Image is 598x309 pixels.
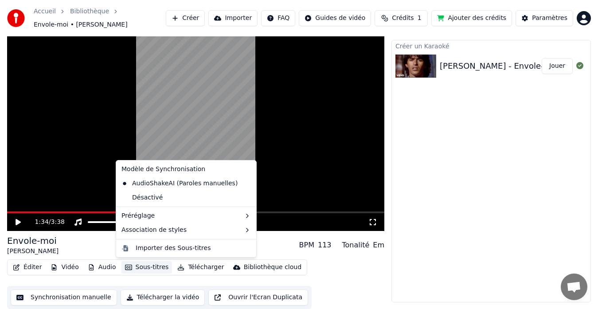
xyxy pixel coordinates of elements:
div: / [35,218,56,227]
button: Audio [84,261,120,274]
img: youka [7,9,25,27]
a: Accueil [34,7,56,16]
div: Association de styles [118,223,254,237]
button: Crédits1 [375,10,428,26]
div: AudioShakeAI (Paroles manuelles) [118,176,241,191]
button: Ajouter des crédits [431,10,512,26]
button: Sous-titres [121,261,172,274]
button: Créer [166,10,205,26]
div: BPM [299,240,314,250]
nav: breadcrumb [34,7,166,29]
div: Tonalité [342,240,370,250]
div: Préréglage [118,209,254,223]
div: Ouvrir le chat [561,274,587,300]
div: Paramètres [532,14,567,23]
div: [PERSON_NAME] - Envole-moi [440,60,559,72]
button: Jouer [542,58,573,74]
button: Télécharger [174,261,227,274]
button: FAQ [261,10,295,26]
button: Vidéo [47,261,82,274]
button: Ouvrir l'Ecran Duplicata [208,289,308,305]
div: Créer un Karaoké [392,40,590,51]
div: Modèle de Synchronisation [118,162,254,176]
div: 113 [318,240,332,250]
span: Envole-moi • [PERSON_NAME] [34,20,128,29]
button: Importer [208,10,258,26]
button: Paramètres [516,10,573,26]
button: Synchronisation manuelle [11,289,117,305]
button: Télécharger la vidéo [121,289,205,305]
span: 3:38 [51,218,65,227]
span: 1 [418,14,422,23]
div: Désactivé [118,191,254,205]
span: Crédits [392,14,414,23]
span: 1:34 [35,218,48,227]
div: Envole-moi [7,235,59,247]
a: Bibliothèque [70,7,109,16]
div: [PERSON_NAME] [7,247,59,256]
button: Éditer [9,261,45,274]
div: Em [373,240,384,250]
div: Importer des Sous-titres [136,244,211,253]
div: Bibliothèque cloud [244,263,301,272]
button: Guides de vidéo [299,10,371,26]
